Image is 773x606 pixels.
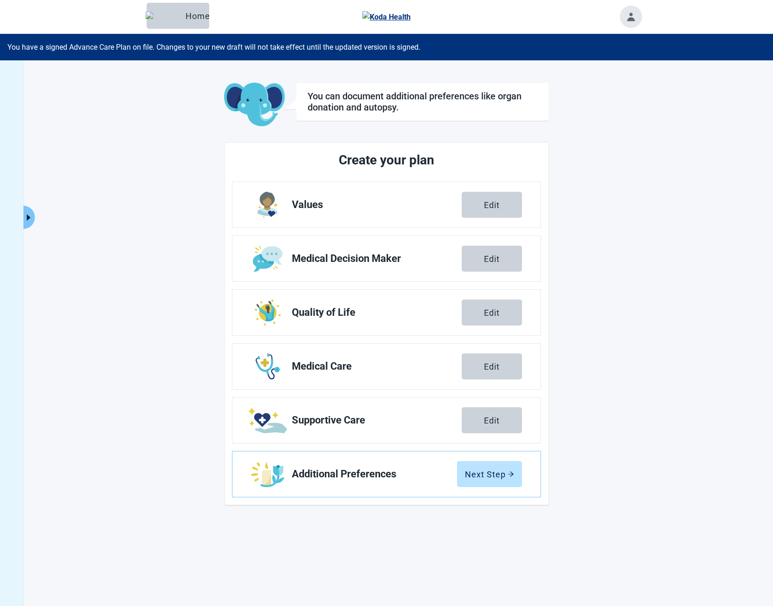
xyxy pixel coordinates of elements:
button: Expand menu [23,206,35,229]
span: Supportive Care [292,415,462,426]
a: Edit Values section [232,182,541,228]
div: Edit [484,308,500,317]
div: Edit [484,416,500,425]
span: caret-right [24,213,33,222]
h1: You can document additional preferences like organ donation and autopsy. [308,91,537,113]
h2: Create your plan [267,150,506,170]
button: Edit [462,300,522,326]
button: Edit [462,246,522,272]
button: Edit [462,192,522,218]
div: Edit [484,362,500,371]
span: Medical Care [292,361,462,372]
button: Next Steparrow-right [457,461,522,487]
span: Additional Preferences [292,469,457,480]
button: Toggle account menu [620,6,642,28]
main: Main content [131,83,642,505]
a: Edit Additional Preferences section [232,451,541,497]
div: Edit [484,254,500,263]
a: Edit Supportive Care section [232,397,541,443]
a: Edit Quality of Life section [232,290,541,335]
a: Edit Medical Decision Maker section [232,236,541,281]
div: Home [154,11,202,20]
img: Koda Health [362,11,411,23]
div: Edit [484,200,500,209]
div: Next Step [465,469,514,479]
a: Edit Medical Care section [232,344,541,389]
span: Medical Decision Maker [292,253,462,264]
span: Values [292,199,462,210]
span: arrow-right [508,471,514,477]
button: Edit [462,353,522,379]
button: Edit [462,407,522,433]
img: Elephant [146,12,182,20]
button: ElephantHome [147,3,209,29]
span: Quality of Life [292,307,462,318]
img: Koda Elephant [224,83,285,127]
